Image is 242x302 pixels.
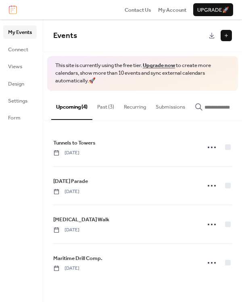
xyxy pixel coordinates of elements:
a: Views [3,60,37,73]
span: My Events [8,28,32,36]
span: Settings [8,97,27,105]
button: Submissions [151,91,190,119]
span: Views [8,63,22,71]
button: Recurring [119,91,151,119]
span: Upgrade 🚀 [197,6,229,14]
span: [DATE] [53,149,79,157]
span: [DATE] Parade [53,177,88,185]
a: Design [3,77,37,90]
span: [DATE] [53,226,79,234]
a: Upgrade now [143,60,175,71]
span: [MEDICAL_DATA] Walk [53,216,109,224]
a: Connect [3,43,37,56]
img: logo [9,5,17,14]
button: Upgrade🚀 [193,3,233,16]
a: [MEDICAL_DATA] Walk [53,215,109,224]
button: Upcoming (4) [51,91,92,120]
a: [DATE] Parade [53,177,88,186]
a: Contact Us [125,6,151,14]
span: [DATE] [53,188,79,195]
span: This site is currently using the free tier. to create more calendars, show more than 10 events an... [55,62,230,85]
span: [DATE] [53,265,79,272]
a: Form [3,111,37,124]
span: Design [8,80,24,88]
span: Events [53,28,77,43]
span: Form [8,114,21,122]
a: Settings [3,94,37,107]
span: Connect [8,46,28,54]
button: Past (3) [92,91,119,119]
a: My Events [3,25,37,38]
a: My Account [158,6,186,14]
a: Tunnels to Towers [53,138,96,147]
a: Maritime Drill Comp. [53,254,102,263]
